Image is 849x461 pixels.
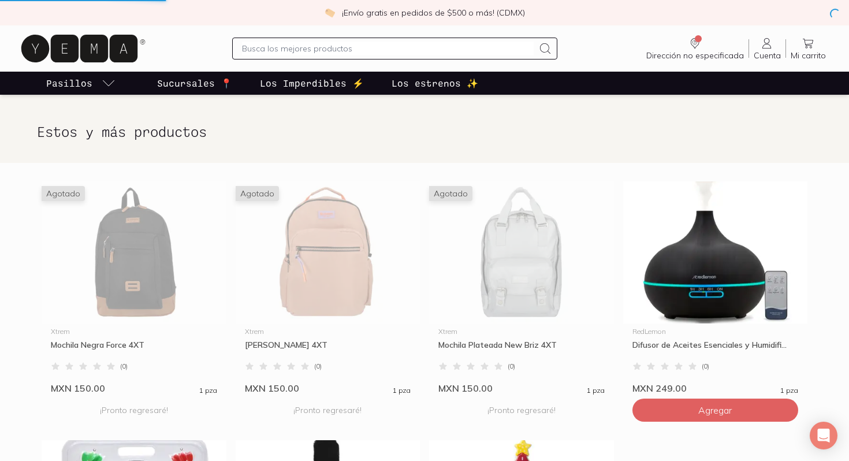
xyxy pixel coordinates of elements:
[780,387,798,394] span: 1 pza
[698,404,732,416] span: Agregar
[429,181,614,324] img: Mochila Plateada New Briz 4XT
[646,50,744,61] span: Dirección no especificada
[120,363,128,370] span: ( 0 )
[754,50,781,61] span: Cuenta
[438,399,605,422] p: ¡Pronto regresaré!
[236,186,279,201] span: Agotado
[245,382,299,394] span: MXN 150.00
[389,72,481,95] a: Los estrenos ✨
[199,387,217,394] span: 1 pza
[157,76,232,90] p: Sucursales 📍
[245,340,411,360] div: [PERSON_NAME] 4XT
[236,181,420,394] a: Mochila Rosa Mariland 4XTAgotadoXtrem[PERSON_NAME] 4XT(0)MXN 150.001 pza
[42,181,226,394] a: Mochila Negra Force 4XTAgotadoXtremMochila Negra Force 4XT(0)MXN 150.001 pza
[642,36,749,61] a: Dirección no especificada
[46,76,92,90] p: Pasillos
[786,36,831,61] a: Mi carrito
[702,363,709,370] span: ( 0 )
[749,36,785,61] a: Cuenta
[632,399,799,422] button: Agregar
[438,382,493,394] span: MXN 150.00
[242,42,533,55] input: Busca los mejores productos
[342,7,525,18] p: ¡Envío gratis en pedidos de $500 o más! (CDMX)
[51,399,217,422] p: ¡Pronto regresaré!
[51,382,105,394] span: MXN 150.00
[51,328,217,335] div: Xtrem
[236,181,420,324] img: Mochila Rosa Mariland 4XT
[392,76,478,90] p: Los estrenos ✨
[508,363,515,370] span: ( 0 )
[791,50,826,61] span: Mi carrito
[429,181,614,394] a: Mochila Plateada New Briz 4XTAgotadoXtremMochila Plateada New Briz 4XT(0)MXN 150.001 pza
[155,72,234,95] a: Sucursales 📍
[51,340,217,360] div: Mochila Negra Force 4XT
[325,8,335,18] img: check
[245,328,411,335] div: Xtrem
[587,387,605,394] span: 1 pza
[393,387,411,394] span: 1 pza
[623,181,808,324] img: Difusor de Aceites Esenciales y Humidificador
[260,76,364,90] p: Los Imperdibles ⚡️
[632,328,799,335] div: RedLemon
[314,363,322,370] span: ( 0 )
[44,72,118,95] a: pasillo-todos-link
[810,422,837,449] div: Open Intercom Messenger
[438,340,605,360] div: Mochila Plateada New Briz 4XT
[245,399,411,422] p: ¡Pronto regresaré!
[37,124,812,139] h2: Estos y más productos
[632,340,799,360] div: Difusor de Aceites Esenciales y Humidifi...
[42,181,226,324] img: Mochila Negra Force 4XT
[429,186,472,201] span: Agotado
[258,72,366,95] a: Los Imperdibles ⚡️
[42,186,85,201] span: Agotado
[623,181,808,394] a: Difusor de Aceites Esenciales y HumidificadorRedLemonDifusor de Aceites Esenciales y Humidifi...(...
[438,328,605,335] div: Xtrem
[632,382,687,394] span: MXN 249.00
